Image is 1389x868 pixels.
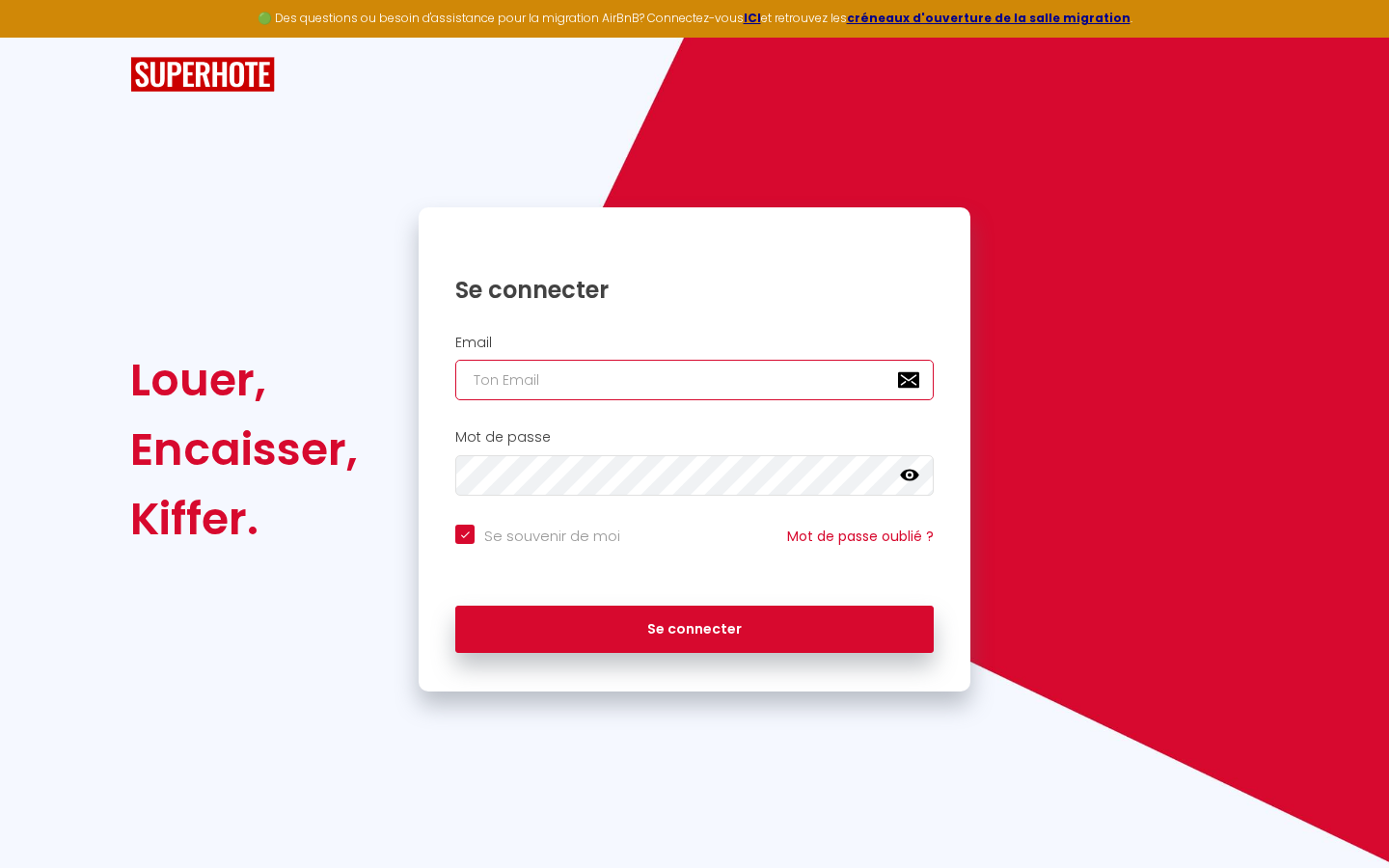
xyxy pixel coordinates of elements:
[455,429,934,446] h2: Mot de passe
[130,57,275,93] img: SuperHote logo
[15,8,73,66] button: Ouvrir le widget de chat LiveChat
[787,527,934,546] a: Mot de passe oublié ?
[455,360,934,400] input: Ton Email
[455,606,934,654] button: Se connecter
[455,275,934,305] h1: Se connecter
[130,484,358,554] div: Kiffer.
[455,335,934,351] h2: Email
[130,345,358,415] div: Louer,
[847,10,1130,26] a: créneaux d'ouverture de la salle migration
[130,415,358,484] div: Encaisser,
[744,10,761,26] a: ICI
